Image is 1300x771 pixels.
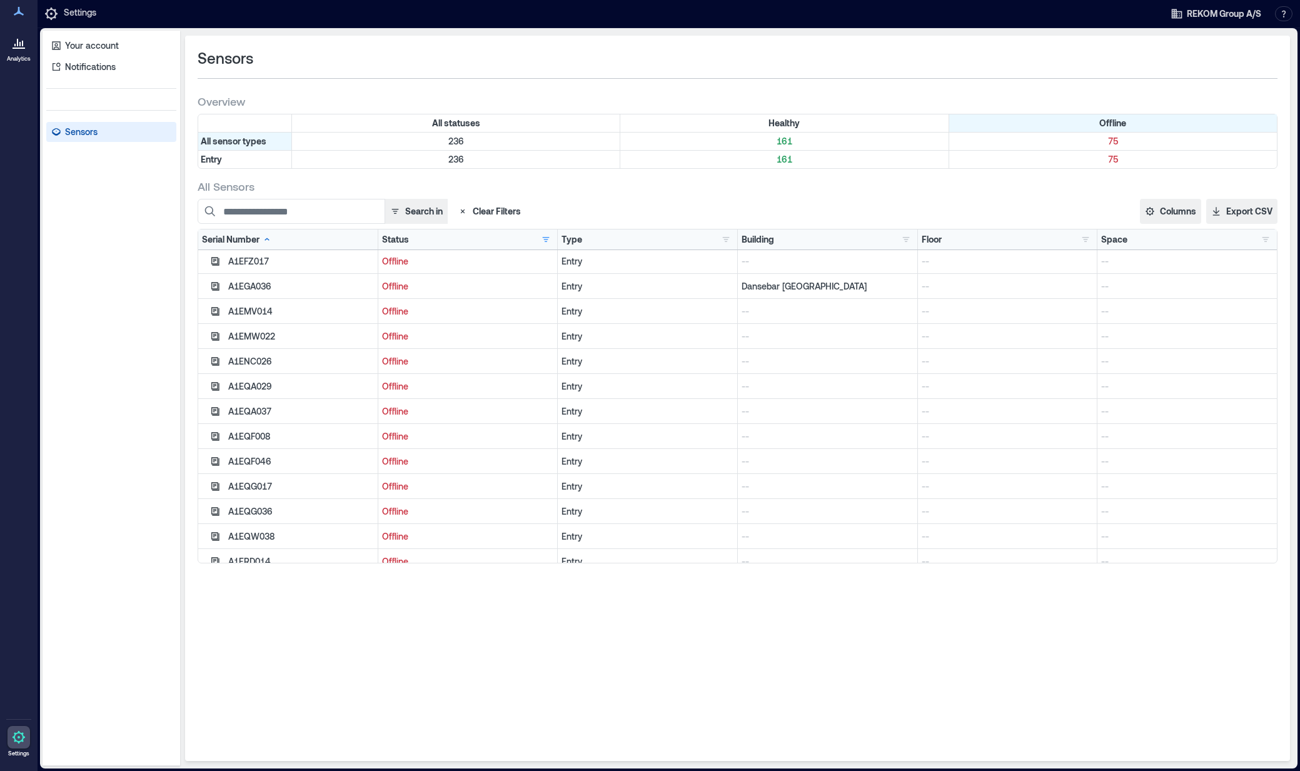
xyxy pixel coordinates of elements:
[562,380,733,393] div: Entry
[228,530,374,543] div: A1EQW038
[1187,8,1261,20] span: REKOM Group A/S
[742,530,914,543] p: --
[1167,4,1265,24] button: REKOM Group A/S
[198,151,292,168] div: Filter by Type: Entry
[198,133,292,150] div: All sensor types
[295,153,617,166] p: 236
[65,61,116,73] p: Notifications
[562,233,582,246] div: Type
[922,405,1094,418] p: --
[1101,505,1273,518] p: --
[1101,455,1273,468] p: --
[742,555,914,568] p: --
[1101,255,1273,268] p: --
[562,530,733,543] div: Entry
[922,380,1094,393] p: --
[4,722,34,761] a: Settings
[620,151,949,168] div: Filter by Type: Entry & Status: Healthy
[742,355,914,368] p: --
[742,255,914,268] p: --
[922,255,1094,268] p: --
[453,199,526,224] button: Clear Filters
[46,36,176,56] a: Your account
[949,114,1277,132] div: Filter by Status: Offline (active - click to clear)
[65,39,119,52] p: Your account
[742,405,914,418] p: --
[1101,380,1273,393] p: --
[1101,305,1273,318] p: --
[382,405,554,418] p: Offline
[382,355,554,368] p: Offline
[228,380,374,393] div: A1EQA029
[198,179,254,194] span: All Sensors
[228,280,374,293] div: A1EGA036
[382,305,554,318] p: Offline
[922,355,1094,368] p: --
[382,430,554,443] p: Offline
[742,380,914,393] p: --
[382,480,554,493] p: Offline
[202,233,272,246] div: Serial Number
[382,555,554,568] p: Offline
[562,255,733,268] div: Entry
[228,330,374,343] div: A1EMW022
[1101,480,1273,493] p: --
[1101,555,1273,568] p: --
[562,330,733,343] div: Entry
[562,430,733,443] div: Entry
[382,380,554,393] p: Offline
[922,505,1094,518] p: --
[382,233,409,246] div: Status
[1140,199,1201,224] button: Columns
[742,330,914,343] p: --
[922,480,1094,493] p: --
[1101,280,1273,293] p: --
[198,94,245,109] span: Overview
[1101,330,1273,343] p: --
[742,305,914,318] p: --
[1101,430,1273,443] p: --
[228,505,374,518] div: A1EQG036
[922,330,1094,343] p: --
[385,199,448,224] button: Search in
[228,430,374,443] div: A1EQF008
[922,555,1094,568] p: --
[922,305,1094,318] p: --
[922,530,1094,543] p: --
[623,135,945,148] p: 161
[949,151,1277,168] div: Filter by Type: Entry & Status: Offline
[1101,233,1127,246] div: Space
[742,480,914,493] p: --
[922,455,1094,468] p: --
[382,330,554,343] p: Offline
[382,455,554,468] p: Offline
[228,455,374,468] div: A1EQF046
[3,28,34,66] a: Analytics
[382,505,554,518] p: Offline
[562,480,733,493] div: Entry
[620,114,949,132] div: Filter by Status: Healthy
[198,48,253,68] span: Sensors
[952,153,1274,166] p: 75
[46,122,176,142] a: Sensors
[922,280,1094,293] p: --
[742,280,914,293] p: Dansebar [GEOGRAPHIC_DATA]
[228,555,374,568] div: A1ERD014
[742,455,914,468] p: --
[562,405,733,418] div: Entry
[1206,199,1277,224] button: Export CSV
[562,455,733,468] div: Entry
[562,305,733,318] div: Entry
[1101,405,1273,418] p: --
[292,114,620,132] div: All statuses
[952,135,1274,148] p: 75
[46,57,176,77] a: Notifications
[562,280,733,293] div: Entry
[562,355,733,368] div: Entry
[1101,355,1273,368] p: --
[382,255,554,268] p: Offline
[562,555,733,568] div: Entry
[64,6,96,21] p: Settings
[382,280,554,293] p: Offline
[228,255,374,268] div: A1EFZ017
